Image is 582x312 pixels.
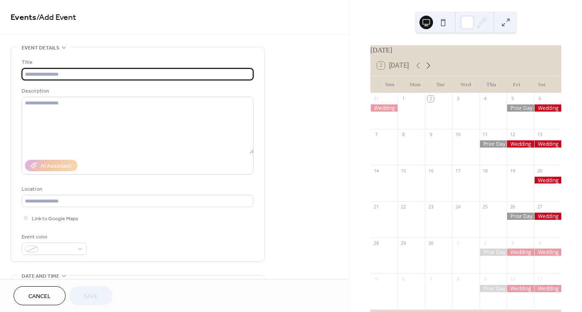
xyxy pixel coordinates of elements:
div: Wedding [534,249,561,256]
div: 19 [509,167,516,174]
div: 27 [537,204,543,210]
button: Cancel [14,286,66,305]
div: Mon [403,76,428,93]
span: Event details [22,44,59,52]
div: 15 [400,167,406,174]
div: 6 [537,96,543,102]
div: Description [22,87,252,96]
div: 3 [455,96,461,102]
div: 14 [373,167,379,174]
div: 2 [428,96,434,102]
div: 20 [537,167,543,174]
div: 17 [455,167,461,174]
div: 30 [428,240,434,246]
div: 21 [373,204,379,210]
div: Fri [504,76,529,93]
div: 22 [400,204,406,210]
div: Wedding [534,285,561,292]
div: Wed [453,76,479,93]
div: 1 [400,96,406,102]
div: Wedding [534,177,561,184]
div: Tue [428,76,453,93]
div: Wedding [534,140,561,148]
div: 4 [537,240,543,246]
div: 10 [455,131,461,138]
div: 13 [537,131,543,138]
div: 10 [509,276,516,282]
div: Sun [377,76,403,93]
div: 12 [509,131,516,138]
div: 5 [509,96,516,102]
div: Prior Day Rental [480,140,507,148]
div: Prior Day Rental [480,285,507,292]
div: 24 [455,204,461,210]
div: 26 [509,204,516,210]
div: 8 [400,131,406,138]
div: 5 [373,276,379,282]
div: 11 [482,131,488,138]
div: Event color [22,233,85,241]
span: Date and time [22,272,59,281]
div: [DATE] [370,45,561,55]
div: Prior Day Rental [507,213,534,220]
div: Prior Day Rental [507,104,534,112]
div: Thu [478,76,504,93]
div: 2 [482,240,488,246]
div: 4 [482,96,488,102]
div: 29 [400,240,406,246]
div: 8 [455,276,461,282]
div: Title [22,58,252,67]
div: 7 [373,131,379,138]
a: Events [11,9,36,26]
div: 6 [400,276,406,282]
div: 31 [373,96,379,102]
div: 9 [428,131,434,138]
div: Prior Day Rental [480,249,507,256]
div: Wedding [507,285,534,292]
div: 7 [428,276,434,282]
div: 11 [537,276,543,282]
div: Location [22,185,252,194]
div: 9 [482,276,488,282]
div: Wedding [507,249,534,256]
span: Link to Google Maps [32,214,78,223]
span: / Add Event [36,9,76,26]
div: Wedding [507,140,534,148]
div: 1 [455,240,461,246]
span: Cancel [28,292,51,301]
div: 16 [428,167,434,174]
div: Wedding [370,104,397,112]
div: 25 [482,204,488,210]
div: 23 [428,204,434,210]
div: Sat [529,76,554,93]
div: Wedding [534,213,561,220]
div: 18 [482,167,488,174]
div: 3 [509,240,516,246]
div: Wedding [534,104,561,112]
div: 28 [373,240,379,246]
